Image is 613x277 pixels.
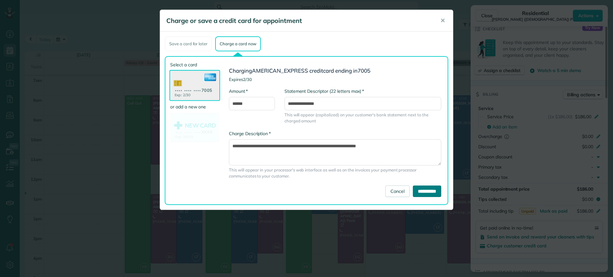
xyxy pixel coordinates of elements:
[229,88,248,94] label: Amount
[252,67,308,74] span: AMERICAN_EXPRESS
[243,77,252,82] span: 2/30
[215,36,261,51] div: Charge a card now
[309,67,323,74] span: credit
[229,68,441,74] h3: Charging card ending in
[229,130,271,137] label: Charge Description
[284,88,364,94] label: Statement Descriptor (22 letters max)
[170,104,219,110] label: or add a new one
[385,186,410,197] a: Cancel
[229,77,441,82] h4: Expires
[358,67,370,74] span: 7005
[166,16,431,25] h5: Charge or save a credit card for appointment
[170,62,219,68] label: Select a card
[229,167,441,179] span: This will appear in your processor's web interface as well as on the invoices your payment proces...
[165,36,212,51] div: Save a card for later
[284,112,441,124] span: This will appear (capitalized) on your customer's bank statement next to the charged amount
[440,17,445,24] span: ✕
